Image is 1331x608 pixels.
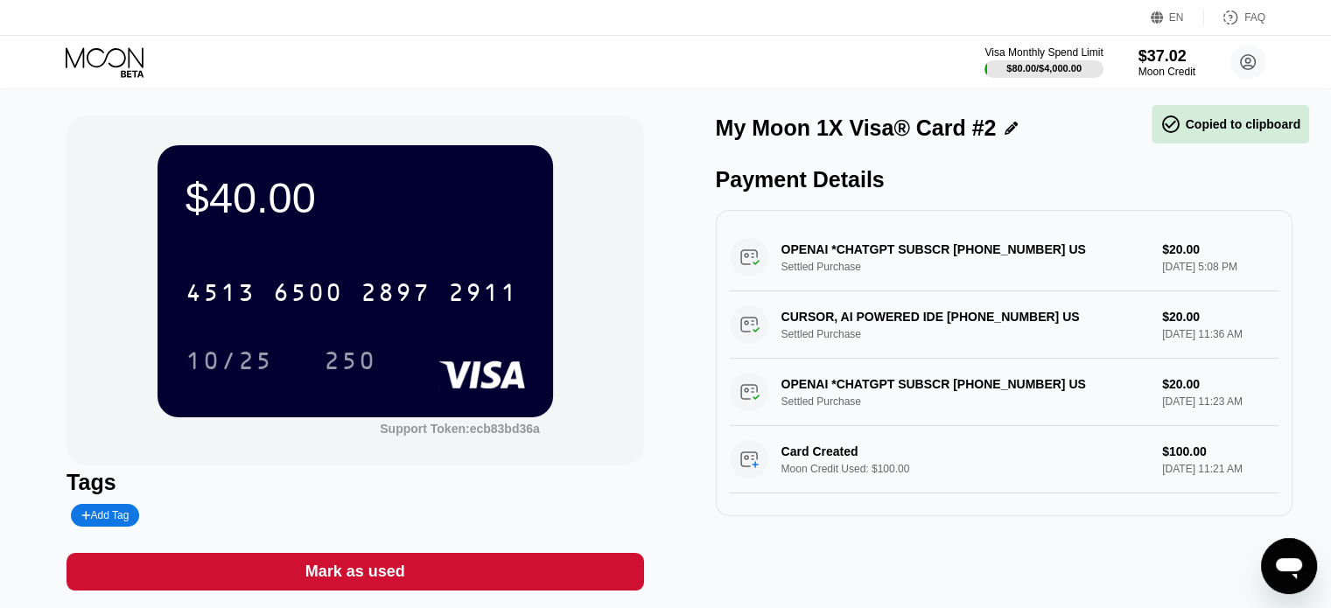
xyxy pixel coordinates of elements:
div: 2911 [448,281,518,309]
div: 6500 [273,281,343,309]
div: 250 [311,339,389,382]
div: FAQ [1244,11,1265,24]
div: Payment Details [716,167,1292,192]
div: Mark as used [67,553,643,591]
div: 250 [324,349,376,377]
div: Add Tag [81,509,129,521]
div: Support Token: ecb83bd36a [380,422,540,436]
div: Tags [67,470,643,495]
div: $80.00 / $4,000.00 [1006,63,1082,73]
div: Visa Monthly Spend Limit$80.00/$4,000.00 [984,46,1103,78]
div: $40.00 [186,173,525,222]
div: Visa Monthly Spend Limit [984,46,1103,59]
div: 2897 [361,281,431,309]
div: 4513650028972911 [175,270,529,314]
div: EN [1169,11,1184,24]
div: 10/25 [186,349,273,377]
div: My Moon 1X Visa® Card #2 [716,115,997,141]
div: Mark as used [305,562,405,582]
div: 10/25 [172,339,286,382]
span:  [1160,114,1181,135]
div: Support Token:ecb83bd36a [380,422,540,436]
div: FAQ [1204,9,1265,26]
iframe: Button to launch messaging window [1261,538,1317,594]
div: Moon Credit [1138,66,1195,78]
div: $37.02Moon Credit [1138,47,1195,78]
div: $37.02 [1138,47,1195,66]
div: Copied to clipboard [1160,114,1300,135]
div: EN [1151,9,1204,26]
div: 4513 [186,281,256,309]
div: Add Tag [71,504,139,527]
